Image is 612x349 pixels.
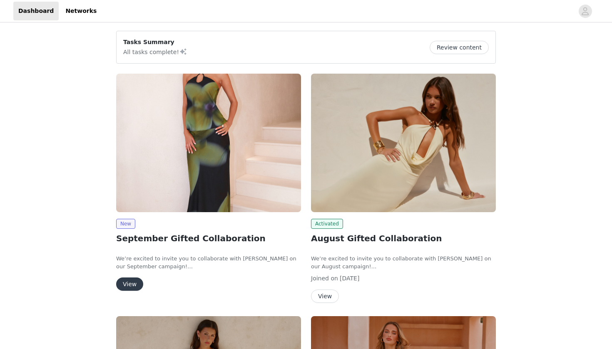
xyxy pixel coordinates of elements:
div: avatar [581,5,589,18]
p: All tasks complete! [123,47,187,57]
span: [DATE] [340,275,359,282]
a: Dashboard [13,2,59,20]
a: View [116,281,143,287]
img: Peppermayo AUS [311,74,496,212]
a: Networks [60,2,102,20]
p: We’re excited to invite you to collaborate with [PERSON_NAME] on our September campaign! [116,255,301,271]
span: New [116,219,135,229]
p: Tasks Summary [123,38,187,47]
button: Review content [430,41,489,54]
a: View [311,293,339,299]
span: Activated [311,219,343,229]
button: View [311,290,339,303]
img: Peppermayo AUS [116,74,301,212]
h2: August Gifted Collaboration [311,232,496,245]
button: View [116,277,143,291]
h2: September Gifted Collaboration [116,232,301,245]
span: Joined on [311,275,338,282]
p: We’re excited to invite you to collaborate with [PERSON_NAME] on our August campaign! [311,255,496,271]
